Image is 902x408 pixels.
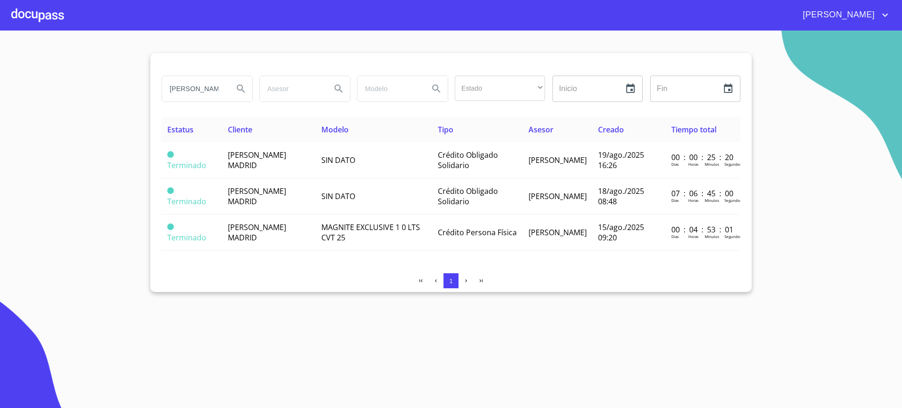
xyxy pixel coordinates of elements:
p: 00 : 04 : 53 : 01 [671,224,735,235]
p: Horas [688,198,699,203]
p: Segundos [724,198,742,203]
span: Terminado [167,223,174,230]
p: 07 : 06 : 45 : 00 [671,188,735,199]
span: Terminado [167,232,206,243]
span: Cliente [228,124,252,135]
span: Terminado [167,187,174,194]
button: account of current user [796,8,891,23]
p: Segundos [724,234,742,239]
span: 19/ago./2025 16:26 [598,150,644,170]
span: Estatus [167,124,194,135]
span: Tipo [438,124,453,135]
button: Search [230,77,252,100]
p: Segundos [724,162,742,167]
span: Crédito Persona Física [438,227,517,238]
p: Dias [671,162,679,167]
span: [PERSON_NAME] [529,227,587,238]
button: Search [425,77,448,100]
span: SIN DATO [321,155,355,165]
span: Tiempo total [671,124,716,135]
span: [PERSON_NAME] [796,8,879,23]
button: Search [327,77,350,100]
p: Minutos [705,198,719,203]
span: [PERSON_NAME] [529,191,587,201]
input: search [260,76,324,101]
p: Dias [671,198,679,203]
span: 15/ago./2025 09:20 [598,222,644,243]
span: [PERSON_NAME] MADRID [228,186,286,207]
span: Asesor [529,124,553,135]
span: Terminado [167,151,174,158]
span: Terminado [167,196,206,207]
p: Dias [671,234,679,239]
input: search [162,76,226,101]
button: 1 [443,273,459,288]
span: MAGNITE EXCLUSIVE 1 0 LTS CVT 25 [321,222,420,243]
input: search [358,76,421,101]
span: [PERSON_NAME] MADRID [228,222,286,243]
span: [PERSON_NAME] [529,155,587,165]
span: Creado [598,124,624,135]
span: Crédito Obligado Solidario [438,186,498,207]
p: 00 : 00 : 25 : 20 [671,152,735,162]
span: SIN DATO [321,191,355,201]
span: Crédito Obligado Solidario [438,150,498,170]
span: Terminado [167,160,206,170]
span: [PERSON_NAME] MADRID [228,150,286,170]
p: Horas [688,234,699,239]
span: 18/ago./2025 08:48 [598,186,644,207]
p: Minutos [705,234,719,239]
div: ​ [455,76,545,101]
span: 1 [449,277,452,285]
span: Modelo [321,124,349,135]
p: Minutos [705,162,719,167]
p: Horas [688,162,699,167]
